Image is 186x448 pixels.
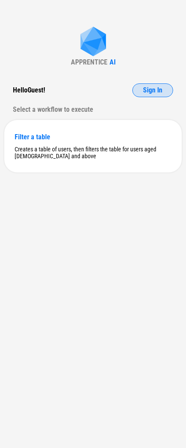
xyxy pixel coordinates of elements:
button: Sign In [132,83,173,97]
div: Hello Guest ! [13,83,45,97]
span: Sign In [143,87,162,94]
img: Apprentice AI [76,27,110,58]
div: Select a workflow to execute [13,103,173,117]
div: Filter a table [15,133,171,141]
div: Creates a table of users, then filters the table for users aged [DEMOGRAPHIC_DATA] and above [15,146,171,160]
div: APPRENTICE [71,58,107,66]
div: AI [110,58,116,66]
